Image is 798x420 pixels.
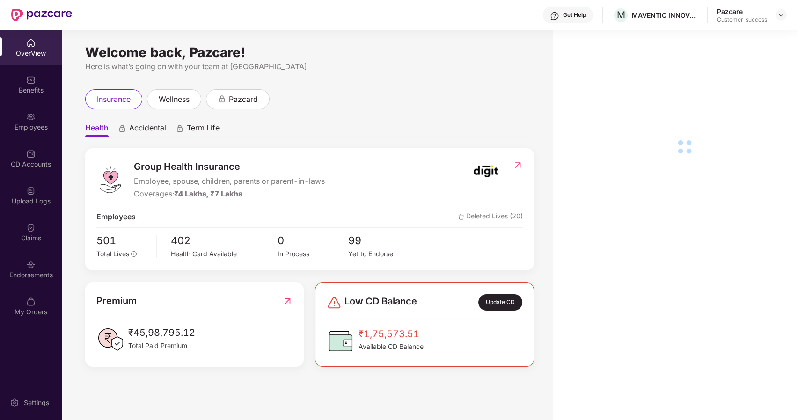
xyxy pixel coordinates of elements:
[97,94,131,105] span: insurance
[96,294,137,308] span: Premium
[96,232,150,249] span: 501
[563,11,586,19] div: Get Help
[777,11,785,19] img: svg+xml;base64,PHN2ZyBpZD0iRHJvcGRvd24tMzJ4MzIiIHhtbG5zPSJodHRwOi8vd3d3LnczLm9yZy8yMDAwL3N2ZyIgd2...
[26,297,36,306] img: svg+xml;base64,PHN2ZyBpZD0iTXlfT3JkZXJzIiBkYXRhLW5hbWU9Ik15IE9yZGVycyIgeG1sbnM9Imh0dHA6Ly93d3cudz...
[283,294,293,308] img: RedirectIcon
[513,160,523,170] img: RedirectIcon
[26,149,36,159] img: svg+xml;base64,PHN2ZyBpZD0iQ0RfQWNjb3VudHMiIGRhdGEtbmFtZT0iQ0QgQWNjb3VudHMiIHhtbG5zPSJodHRwOi8vd3...
[171,232,278,249] span: 402
[26,112,36,122] img: svg+xml;base64,PHN2ZyBpZD0iRW1wbG95ZWVzIiB4bWxucz0iaHR0cDovL3d3dy53My5vcmcvMjAwMC9zdmciIHdpZHRoPS...
[96,326,124,354] img: PaidPremiumIcon
[327,295,342,310] img: svg+xml;base64,PHN2ZyBpZD0iRGFuZ2VyLTMyeDMyIiB4bWxucz0iaHR0cDovL3d3dy53My5vcmcvMjAwMC9zdmciIHdpZH...
[159,94,190,105] span: wellness
[174,189,242,198] span: ₹4 Lakhs, ₹7 Lakhs
[129,123,166,137] span: Accidental
[458,211,523,223] span: Deleted Lives (20)
[617,9,625,21] span: M
[128,340,195,351] span: Total Paid Premium
[96,250,129,258] span: Total Lives
[85,49,534,56] div: Welcome back, Pazcare!
[229,94,258,105] span: pazcard
[344,294,417,311] span: Low CD Balance
[478,294,522,311] div: Update CD
[96,166,124,194] img: logo
[171,249,278,259] div: Health Card Available
[26,260,36,269] img: svg+xml;base64,PHN2ZyBpZD0iRW5kb3JzZW1lbnRzIiB4bWxucz0iaHR0cDovL3d3dy53My5vcmcvMjAwMC9zdmciIHdpZH...
[218,94,226,103] div: animation
[359,341,424,352] span: Available CD Balance
[187,123,220,137] span: Term Life
[26,223,36,232] img: svg+xml;base64,PHN2ZyBpZD0iQ2xhaW0iIHhtbG5zPSJodHRwOi8vd3d3LnczLm9yZy8yMDAwL3N2ZyIgd2lkdGg9IjIwIi...
[128,326,195,340] span: ₹45,98,795.12
[327,327,355,355] img: CDBalanceIcon
[632,11,697,20] div: MAVENTIC INNOVATIVE SOLUTIONS PRIVATE LIMITED
[134,188,325,200] div: Coverages:
[26,38,36,48] img: svg+xml;base64,PHN2ZyBpZD0iSG9tZSIgeG1sbnM9Imh0dHA6Ly93d3cudzMub3JnLzIwMDAvc3ZnIiB3aWR0aD0iMjAiIG...
[359,327,424,341] span: ₹1,75,573.51
[131,251,137,257] span: info-circle
[134,175,325,187] span: Employee, spouse, children, parents or parent-in-laws
[85,61,534,72] div: Here is what’s going on with your team at [GEOGRAPHIC_DATA]
[717,7,767,16] div: Pazcare
[176,124,184,132] div: animation
[348,232,419,249] span: 99
[348,249,419,259] div: Yet to Endorse
[277,249,348,259] div: In Process
[118,124,126,132] div: animation
[134,159,325,174] span: Group Health Insurance
[550,11,559,21] img: svg+xml;base64,PHN2ZyBpZD0iSGVscC0zMngzMiIgeG1sbnM9Imh0dHA6Ly93d3cudzMub3JnLzIwMDAvc3ZnIiB3aWR0aD...
[469,159,504,183] img: insurerIcon
[85,123,109,137] span: Health
[717,16,767,23] div: Customer_success
[96,211,136,223] span: Employees
[458,214,464,220] img: deleteIcon
[26,75,36,85] img: svg+xml;base64,PHN2ZyBpZD0iQmVuZWZpdHMiIHhtbG5zPSJodHRwOi8vd3d3LnczLm9yZy8yMDAwL3N2ZyIgd2lkdGg9Ij...
[11,9,72,21] img: New Pazcare Logo
[26,186,36,196] img: svg+xml;base64,PHN2ZyBpZD0iVXBsb2FkX0xvZ3MiIGRhdGEtbmFtZT0iVXBsb2FkIExvZ3MiIHhtbG5zPSJodHRwOi8vd3...
[277,232,348,249] span: 0
[10,398,19,407] img: svg+xml;base64,PHN2ZyBpZD0iU2V0dGluZy0yMHgyMCIgeG1sbnM9Imh0dHA6Ly93d3cudzMub3JnLzIwMDAvc3ZnIiB3aW...
[21,398,52,407] div: Settings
